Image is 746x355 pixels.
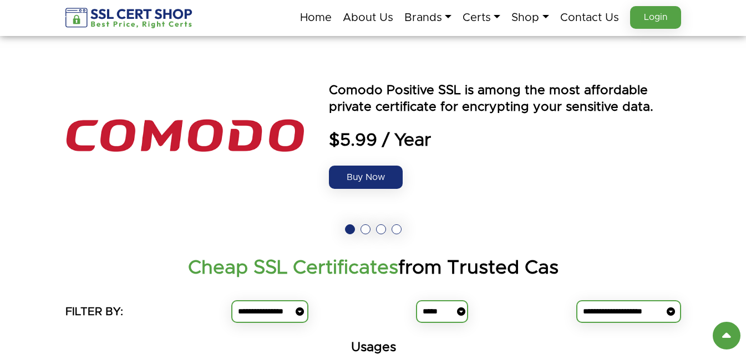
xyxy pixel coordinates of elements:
[300,6,332,29] a: Home
[329,166,403,189] a: Buy Now
[65,53,304,219] img: the positive ssl logo is shown above an orange and blue text that says power by seo
[463,6,500,29] a: Certs
[329,130,681,152] span: $5.99 / Year
[343,6,393,29] a: About Us
[404,6,451,29] a: Brands
[630,6,681,29] a: Login
[511,6,549,29] a: Shop
[560,6,619,29] a: Contact Us
[188,258,398,277] strong: Cheap SSL Certificates
[65,303,123,320] h5: FILTER BY:
[329,83,681,116] p: Comodo Positive SSL is among the most affordable private certificate for encrypting your sensitiv...
[65,8,194,28] img: sslcertshop-logo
